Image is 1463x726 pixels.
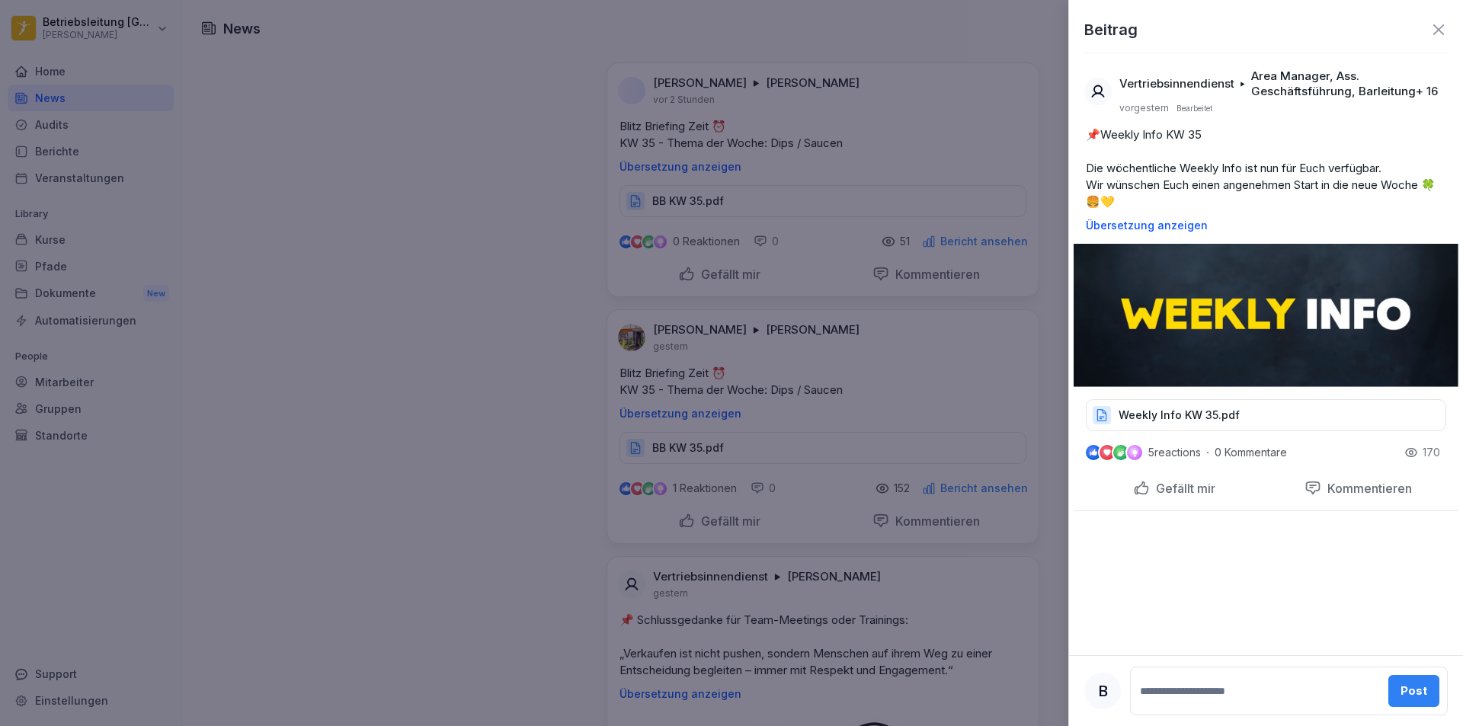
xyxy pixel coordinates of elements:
p: Bearbeitet [1176,102,1212,114]
p: 0 Kommentare [1215,446,1298,459]
p: Kommentieren [1321,481,1412,496]
p: Gefällt mir [1150,481,1215,496]
p: Weekly Info KW 35.pdf [1119,408,1240,423]
button: Post [1388,675,1439,707]
p: Übersetzung anzeigen [1086,219,1446,232]
img: glg6v01zlcjc5ofsl3j82cvn.png [1074,244,1458,387]
a: Weekly Info KW 35.pdf [1086,412,1446,427]
p: vorgestern [1119,102,1169,114]
p: 5 reactions [1148,446,1201,459]
div: Post [1401,683,1427,699]
div: B [1084,673,1121,709]
p: Vertriebsinnendienst [1119,76,1234,91]
p: Area Manager, Ass. Geschäftsführung, Barleitung + 16 [1251,69,1440,99]
p: 📌Weekly Info KW 35 Die wöchentliche Weekly Info ist nun für Euch verfügbar. Wir wünschen Euch ein... [1086,126,1446,210]
p: 170 [1423,445,1440,460]
p: Beitrag [1084,18,1138,41]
